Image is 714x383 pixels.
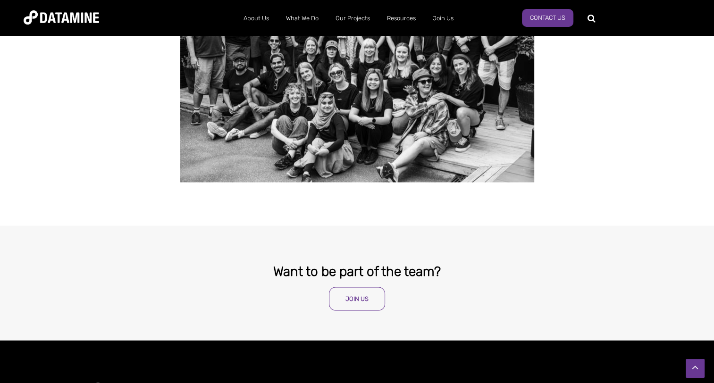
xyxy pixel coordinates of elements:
a: What We Do [277,6,327,31]
a: Resources [378,6,424,31]
a: Join Us [329,287,385,310]
a: Our Projects [327,6,378,31]
img: Datamine [24,10,99,25]
span: Want to be part of the team? [273,263,441,279]
a: Contact Us [522,9,573,27]
a: Join Us [424,6,462,31]
a: About Us [235,6,277,31]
